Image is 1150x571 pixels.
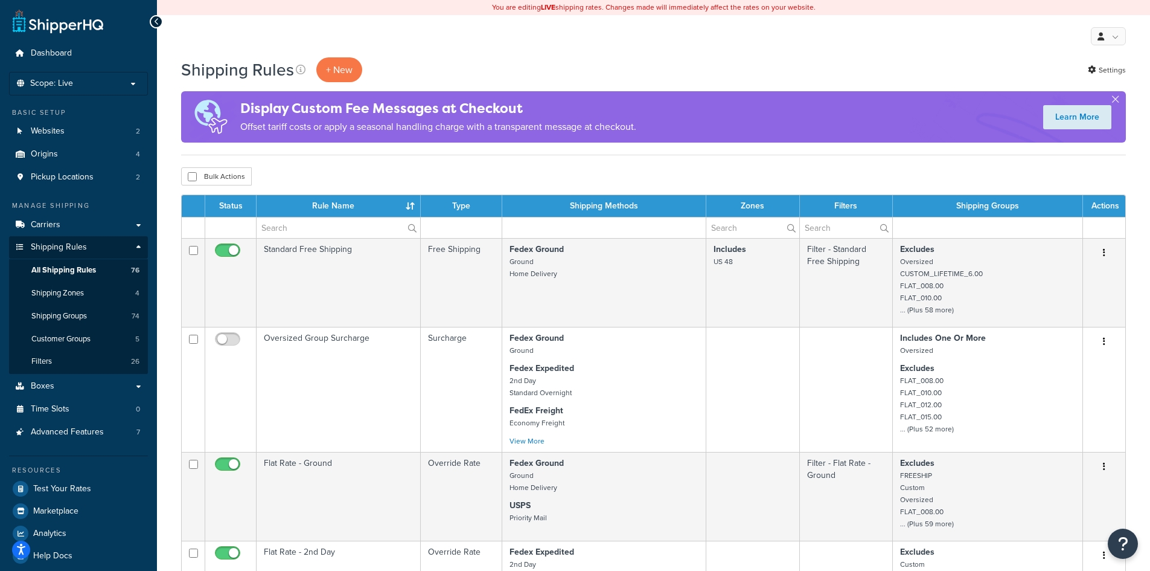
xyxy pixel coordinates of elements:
[9,120,148,143] a: Websites 2
[502,195,706,217] th: Shipping Methods
[510,345,534,356] small: Ground
[9,108,148,118] div: Basic Setup
[714,256,733,267] small: US 48
[9,421,148,444] li: Advanced Features
[9,201,148,211] div: Manage Shipping
[9,350,148,373] li: Filters
[9,282,148,305] li: Shipping Zones
[33,551,72,561] span: Help Docs
[9,120,148,143] li: Websites
[240,98,636,118] h4: Display Custom Fee Messages at Checkout
[510,457,564,469] strong: Fedex Ground
[31,242,87,253] span: Shipping Rules
[421,452,502,541] td: Override Rate
[131,265,139,276] span: 76
[510,256,557,279] small: Ground Home Delivery
[900,362,934,375] strong: Excludes
[9,465,148,476] div: Resources
[900,256,983,315] small: Oversized CUSTOM_LIFETIME_6.00 FLAT_008.00 FLAT_010.00 ... (Plus 58 more)
[900,332,986,344] strong: Includes One Or More
[510,436,545,447] a: View More
[510,243,564,256] strong: Fedex Ground
[9,236,148,374] li: Shipping Rules
[421,195,502,217] th: Type
[136,149,140,160] span: 4
[135,288,139,298] span: 4
[131,356,139,367] span: 26
[541,2,555,13] b: LIVE
[706,195,800,217] th: Zones
[9,166,148,189] a: Pickup Locations 2
[510,512,547,523] small: Priority Mail
[510,418,564,428] small: Economy Freight
[510,404,563,417] strong: FedEx Freight
[1108,529,1138,559] button: Open Resource Center
[257,218,420,238] input: Search
[9,143,148,166] a: Origins 4
[510,332,564,344] strong: Fedex Ground
[9,282,148,305] a: Shipping Zones 4
[136,404,140,415] span: 0
[900,457,934,469] strong: Excludes
[13,9,103,33] a: ShipperHQ Home
[893,195,1083,217] th: Shipping Groups
[9,214,148,236] a: Carriers
[510,375,572,398] small: 2nd Day Standard Overnight
[706,218,799,238] input: Search
[31,334,91,344] span: Customer Groups
[316,57,362,82] p: + New
[900,243,934,256] strong: Excludes
[900,546,934,558] strong: Excludes
[31,126,65,137] span: Websites
[31,404,69,415] span: Time Slots
[9,236,148,259] a: Shipping Rules
[257,452,421,541] td: Flat Rate - Ground
[9,143,148,166] li: Origins
[30,79,73,89] span: Scope: Live
[9,42,148,65] a: Dashboard
[9,545,148,567] a: Help Docs
[9,421,148,444] a: Advanced Features 7
[714,243,746,256] strong: Includes
[31,427,104,437] span: Advanced Features
[800,195,893,217] th: Filters
[31,381,54,392] span: Boxes
[181,91,240,143] img: duties-banner-06bc72dcb5fe05cb3f9472aba00be2ae8eb53ab6f0d8bb03d382ba314ac3c341.png
[33,529,66,539] span: Analytics
[510,499,531,512] strong: USPS
[1043,105,1111,129] a: Learn More
[9,375,148,398] a: Boxes
[257,195,421,217] th: Rule Name : activate to sort column ascending
[9,305,148,327] a: Shipping Groups 74
[257,327,421,452] td: Oversized Group Surcharge
[181,167,252,185] button: Bulk Actions
[31,220,60,230] span: Carriers
[510,470,557,493] small: Ground Home Delivery
[800,238,893,327] td: Filter - Standard Free Shipping
[31,356,52,367] span: Filters
[800,452,893,541] td: Filter - Flat Rate - Ground
[240,118,636,135] p: Offset tariff costs or apply a seasonal handling charge with a transparent message at checkout.
[132,311,139,321] span: 74
[9,305,148,327] li: Shipping Groups
[31,48,72,59] span: Dashboard
[9,398,148,421] li: Time Slots
[181,58,294,82] h1: Shipping Rules
[31,288,84,298] span: Shipping Zones
[1083,195,1125,217] th: Actions
[9,166,148,189] li: Pickup Locations
[136,172,140,182] span: 2
[9,500,148,522] a: Marketplace
[257,238,421,327] td: Standard Free Shipping
[900,470,954,529] small: FREESHIP Custom Oversized FLAT_008.00 ... (Plus 59 more)
[31,311,87,321] span: Shipping Groups
[9,478,148,500] li: Test Your Rates
[510,546,574,558] strong: Fedex Expedited
[136,427,140,437] span: 7
[31,172,94,182] span: Pickup Locations
[135,334,139,344] span: 5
